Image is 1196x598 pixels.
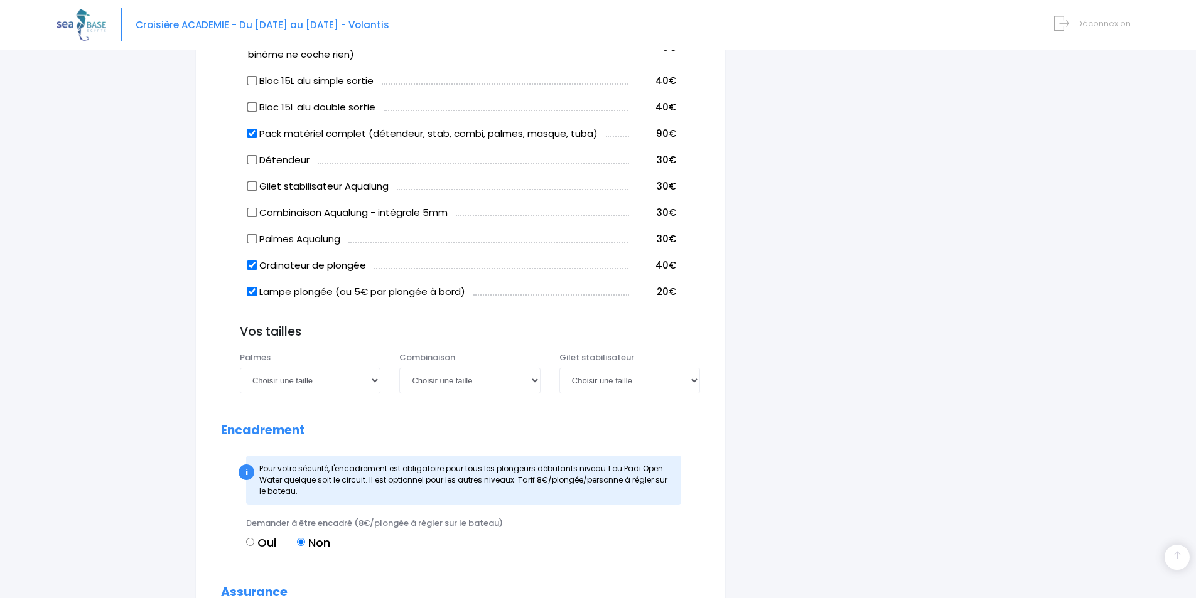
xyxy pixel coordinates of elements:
[247,286,257,296] input: Lampe plongée (ou 5€ par plongée à bord)
[248,179,389,194] label: Gilet stabilisateur Aqualung
[656,127,676,140] span: 90€
[657,153,676,166] span: 30€
[246,517,503,529] span: Demander à être encadré (8€/plongée à régler sur le bateau)
[248,153,310,168] label: Détendeur
[239,464,254,480] div: i
[297,534,330,551] label: Non
[247,207,257,217] input: Combinaison Aqualung - intégrale 5mm
[248,100,375,115] label: Bloc 15L alu double sortie
[221,424,700,438] h2: Encadrement
[247,233,257,243] input: Palmes Aqualung
[559,351,634,364] label: Gilet stabilisateur
[136,18,389,31] span: Croisière ACADEMIE - Du [DATE] au [DATE] - Volantis
[657,232,676,245] span: 30€
[248,127,598,141] label: Pack matériel complet (détendeur, stab, combi, palmes, masque, tuba)
[240,325,700,339] h3: Vos tailles
[247,75,257,85] input: Bloc 15L alu simple sortie
[240,351,271,364] label: Palmes
[247,181,257,191] input: Gilet stabilisateur Aqualung
[657,179,676,193] span: 30€
[657,206,676,219] span: 30€
[1076,18,1131,29] span: Déconnexion
[248,74,374,88] label: Bloc 15L alu simple sortie
[247,102,257,112] input: Bloc 15L alu double sortie
[247,128,257,138] input: Pack matériel complet (détendeur, stab, combi, palmes, masque, tuba)
[248,206,448,220] label: Combinaison Aqualung - intégrale 5mm
[246,538,254,546] input: Oui
[246,534,276,551] label: Oui
[657,285,676,298] span: 20€
[297,538,305,546] input: Non
[248,232,340,247] label: Palmes Aqualung
[399,351,455,364] label: Combinaison
[655,259,676,272] span: 40€
[247,260,257,270] input: Ordinateur de plongée
[247,154,257,164] input: Détendeur
[655,74,676,87] span: 40€
[655,100,676,114] span: 40€
[248,259,366,273] label: Ordinateur de plongée
[259,463,667,496] span: Pour votre sécurité, l'encadrement est obligatoire pour tous les plongeurs débutants niveau 1 ou ...
[248,285,465,299] label: Lampe plongée (ou 5€ par plongée à bord)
